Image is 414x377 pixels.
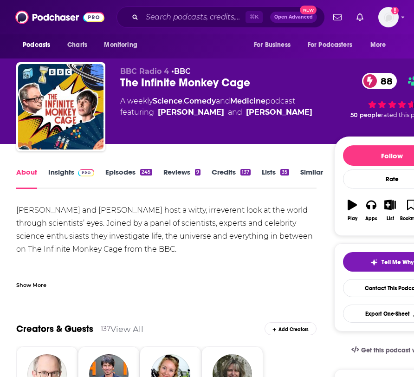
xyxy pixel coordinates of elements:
[104,39,137,52] span: Monitoring
[174,67,191,76] a: BBC
[142,10,246,25] input: Search podcasts, credits, & more...
[16,36,62,54] button: open menu
[330,9,345,25] a: Show notifications dropdown
[97,36,149,54] button: open menu
[370,39,386,52] span: More
[110,324,143,334] a: View All
[120,107,312,118] span: featuring
[16,168,37,189] a: About
[228,107,242,118] span: and
[240,169,251,175] div: 137
[18,64,103,149] img: The Infinite Monkey Cage
[308,39,352,52] span: For Podcasters
[378,7,399,27] img: User Profile
[350,111,381,118] span: 50 people
[246,107,312,118] a: Robin Ince
[120,67,169,76] span: BBC Radio 4
[348,216,357,221] div: Play
[101,325,110,333] div: 137
[382,259,414,266] span: Tell Me Why
[378,7,399,27] button: Show profile menu
[343,194,362,227] button: Play
[370,259,378,266] img: tell me why sparkle
[387,216,394,221] div: List
[216,97,230,105] span: and
[184,97,216,105] a: Comedy
[120,96,312,118] div: A weekly podcast
[371,73,397,89] span: 88
[61,36,93,54] a: Charts
[302,36,366,54] button: open menu
[140,169,152,175] div: 245
[262,168,289,189] a: Lists35
[300,6,317,14] span: New
[364,36,398,54] button: open menu
[105,168,152,189] a: Episodes245
[247,36,302,54] button: open menu
[265,322,317,335] div: Add Creators
[362,194,381,227] button: Apps
[153,97,182,105] a: Science
[67,39,87,52] span: Charts
[212,168,251,189] a: Credits137
[274,15,313,19] span: Open Advanced
[15,8,104,26] img: Podchaser - Follow, Share and Rate Podcasts
[353,9,367,25] a: Show notifications dropdown
[270,12,317,23] button: Open AdvancedNew
[280,169,289,175] div: 35
[362,73,397,89] a: 88
[195,169,201,175] div: 9
[300,168,323,189] a: Similar
[254,39,291,52] span: For Business
[378,7,399,27] span: Logged in as BrodyHigh10
[16,323,93,335] a: Creators & Guests
[23,39,50,52] span: Podcasts
[246,11,263,23] span: ⌘ K
[78,169,94,176] img: Podchaser Pro
[365,216,377,221] div: Apps
[48,168,94,189] a: InsightsPodchaser Pro
[391,7,399,14] svg: Add a profile image
[171,67,191,76] span: •
[381,194,400,227] button: List
[230,97,265,105] a: Medicine
[116,6,325,28] div: Search podcasts, credits, & more...
[163,168,201,189] a: Reviews9
[182,97,184,105] span: ,
[158,107,224,118] a: Brian Cox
